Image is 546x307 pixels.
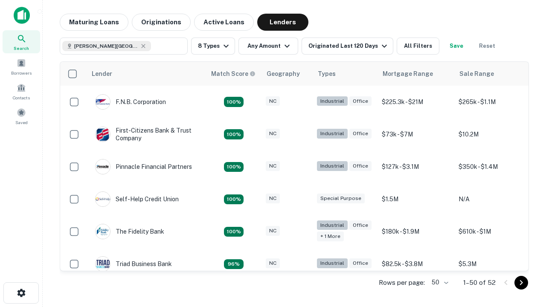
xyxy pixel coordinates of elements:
[74,42,138,50] span: [PERSON_NAME][GEOGRAPHIC_DATA], [GEOGRAPHIC_DATA]
[211,69,254,78] h6: Match Score
[14,7,30,24] img: capitalize-icon.png
[92,69,112,79] div: Lender
[503,239,546,280] iframe: Chat Widget
[378,248,454,280] td: $82.5k - $3.8M
[95,94,166,110] div: F.n.b. Corporation
[317,194,365,203] div: Special Purpose
[349,129,372,139] div: Office
[95,191,179,207] div: Self-help Credit Union
[224,129,244,139] div: Matching Properties: 8, hasApolloMatch: undefined
[3,30,40,53] a: Search
[206,62,261,86] th: Capitalize uses an advanced AI algorithm to match your search with the best lender. The match sco...
[95,256,172,272] div: Triad Business Bank
[302,38,393,55] button: Originated Last 120 Days
[96,95,110,109] img: picture
[378,86,454,118] td: $225.3k - $21M
[60,14,128,31] button: Maturing Loans
[454,151,531,183] td: $350k - $1.4M
[317,161,348,171] div: Industrial
[224,227,244,237] div: Matching Properties: 13, hasApolloMatch: undefined
[267,69,300,79] div: Geography
[96,159,110,174] img: picture
[3,80,40,103] a: Contacts
[317,129,348,139] div: Industrial
[383,69,433,79] div: Mortgage Range
[514,276,528,290] button: Go to next page
[397,38,439,55] button: All Filters
[194,14,254,31] button: Active Loans
[379,278,425,288] p: Rows per page:
[13,94,30,101] span: Contacts
[224,194,244,205] div: Matching Properties: 11, hasApolloMatch: undefined
[224,162,244,172] div: Matching Properties: 13, hasApolloMatch: undefined
[14,45,29,52] span: Search
[266,96,280,106] div: NC
[266,194,280,203] div: NC
[454,62,531,86] th: Sale Range
[132,14,191,31] button: Originations
[96,257,110,271] img: picture
[318,69,336,79] div: Types
[349,161,372,171] div: Office
[3,104,40,127] a: Saved
[454,248,531,280] td: $5.3M
[443,38,470,55] button: Save your search to get updates of matches that match your search criteria.
[378,151,454,183] td: $127k - $3.1M
[317,220,348,230] div: Industrial
[349,96,372,106] div: Office
[317,96,348,106] div: Industrial
[224,259,244,269] div: Matching Properties: 7, hasApolloMatch: undefined
[95,224,164,239] div: The Fidelity Bank
[428,276,450,289] div: 50
[454,215,531,248] td: $610k - $1M
[266,258,280,268] div: NC
[96,127,110,142] img: picture
[257,14,308,31] button: Lenders
[459,69,494,79] div: Sale Range
[378,62,454,86] th: Mortgage Range
[11,70,32,76] span: Borrowers
[224,97,244,107] div: Matching Properties: 9, hasApolloMatch: undefined
[266,129,280,139] div: NC
[211,69,256,78] div: Capitalize uses an advanced AI algorithm to match your search with the best lender. The match sco...
[95,127,197,142] div: First-citizens Bank & Trust Company
[191,38,235,55] button: 8 Types
[317,258,348,268] div: Industrial
[96,224,110,239] img: picture
[378,118,454,151] td: $73k - $7M
[266,226,280,236] div: NC
[15,119,28,126] span: Saved
[378,183,454,215] td: $1.5M
[454,183,531,215] td: N/A
[454,118,531,151] td: $10.2M
[473,38,501,55] button: Reset
[313,62,378,86] th: Types
[349,258,372,268] div: Office
[266,161,280,171] div: NC
[308,41,389,51] div: Originated Last 120 Days
[95,159,192,174] div: Pinnacle Financial Partners
[261,62,313,86] th: Geography
[463,278,496,288] p: 1–50 of 52
[3,55,40,78] a: Borrowers
[96,192,110,206] img: picture
[378,215,454,248] td: $180k - $1.9M
[238,38,298,55] button: Any Amount
[87,62,206,86] th: Lender
[454,86,531,118] td: $265k - $1.1M
[317,232,344,241] div: + 1 more
[349,220,372,230] div: Office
